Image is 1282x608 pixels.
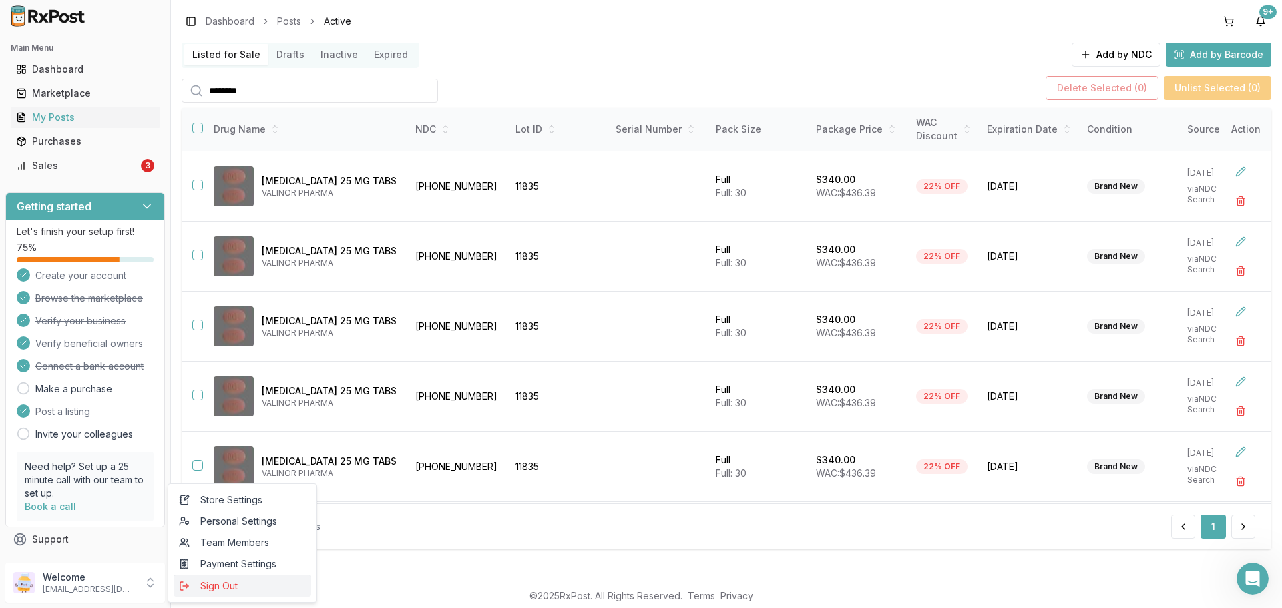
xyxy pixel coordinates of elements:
span: Verify beneficial owners [35,337,143,350]
div: will be sent out [DATE] [140,47,246,61]
span: 75 % [17,241,37,254]
div: Invoicea1187e5733e9 [164,344,256,386]
div: Package Price [816,123,900,136]
th: Action [1221,108,1271,151]
img: RxPost Logo [5,5,91,27]
div: Brand New [1087,249,1145,264]
td: Full [708,151,808,222]
a: Book a call [25,501,76,512]
button: Home [209,5,234,31]
img: User avatar [13,572,35,593]
div: Brand New [1087,319,1145,334]
p: [EMAIL_ADDRESS][DOMAIN_NAME] [43,584,136,595]
div: Brand New [1087,459,1145,474]
div: 22% OFF [916,389,968,404]
span: Terrible [32,202,51,220]
div: Thank you so much [11,79,124,108]
p: via NDC Search [1187,184,1238,205]
span: Browse the marketplace [35,292,143,305]
textarea: Message… [11,409,256,432]
td: 11835 [507,432,608,502]
button: Sign Out [174,575,311,597]
span: WAC: $436.39 [816,327,876,338]
div: 3 [141,159,154,172]
td: [PHONE_NUMBER] [407,292,507,362]
button: Edit [1229,300,1253,324]
img: Movantik 25 MG TABS [214,306,254,346]
nav: breadcrumb [206,15,351,28]
button: Edit [1229,230,1253,254]
div: George says… [11,270,256,313]
button: Add by NDC [1072,43,1160,67]
a: Team Members [174,532,311,553]
button: 9+ [1250,11,1271,32]
p: $340.00 [816,313,855,326]
span: Amazing [158,202,176,220]
span: Full: 30 [716,257,746,268]
iframe: Intercom live chat [1237,563,1269,595]
span: [DATE] [987,460,1071,473]
button: Edit [1229,370,1253,394]
button: Delete [1229,469,1253,493]
p: VALINOR PHARMA [262,328,397,338]
td: 11835 [507,222,608,292]
div: 22% OFF [916,249,968,264]
div: Roxy says… [11,162,256,252]
div: Source [1187,123,1238,136]
p: [MEDICAL_DATA] 25 MG TABS [262,384,397,398]
p: [DATE] [1187,378,1238,388]
button: Inactive [312,44,366,65]
td: 11835 [507,151,608,222]
div: LOT 564539a exp 11/27 [123,313,256,342]
button: Dashboard [5,59,165,80]
p: Need help? Set up a 25 minute call with our team to set up. [25,460,146,500]
td: 11835 [507,362,608,432]
span: Connect a bank account [35,360,144,373]
button: go back [9,5,34,31]
p: $340.00 [816,173,855,186]
td: 11835 [507,502,608,572]
p: VALINOR PHARMA [262,258,397,268]
p: via NDC Search [1187,254,1238,275]
div: Sales [16,159,138,172]
button: Delete [1229,259,1253,283]
td: [PHONE_NUMBER] [407,432,507,502]
div: Lot ID [515,123,600,136]
td: Full [708,432,808,502]
div: George says… [11,313,256,344]
button: Delete [1229,399,1253,423]
p: [DATE] [1187,168,1238,178]
button: 1 [1201,515,1226,539]
th: Pack Size [708,108,808,151]
p: via NDC Search [1187,464,1238,485]
a: Posts [277,15,301,28]
span: Verify your business [35,314,126,328]
button: Send a message… [229,432,250,453]
p: [DATE] [1187,308,1238,318]
span: Personal Settings [179,515,306,528]
button: Support [5,527,165,551]
p: [MEDICAL_DATA] 25 MG TABS [262,174,397,188]
td: [PHONE_NUMBER] [407,151,507,222]
button: Emoji picker [21,437,31,448]
p: Welcome [43,571,136,584]
p: [MEDICAL_DATA] 25 MG TABS [262,454,397,468]
p: Active 30m ago [65,17,133,30]
button: Drafts [268,44,312,65]
div: Rate your conversation [25,176,184,192]
div: Brand New [1087,179,1145,194]
p: $340.00 [816,453,855,467]
p: [MEDICAL_DATA] 25 MG TABS [262,314,397,328]
div: Roxy says… [11,119,256,162]
span: Full: 30 [716,397,746,408]
span: Full: 30 [716,467,746,479]
button: Edit [1229,160,1253,184]
div: Invoice 9cdfdd167ff9 [184,278,246,304]
div: Help [PERSON_NAME] understand how they’re doing: [11,119,219,161]
span: WAC: $436.39 [816,187,876,198]
div: George says… [11,39,256,79]
div: George says… [11,344,256,387]
td: Full [708,362,808,432]
p: $340.00 [816,383,855,396]
a: Make a purchase [35,382,112,396]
